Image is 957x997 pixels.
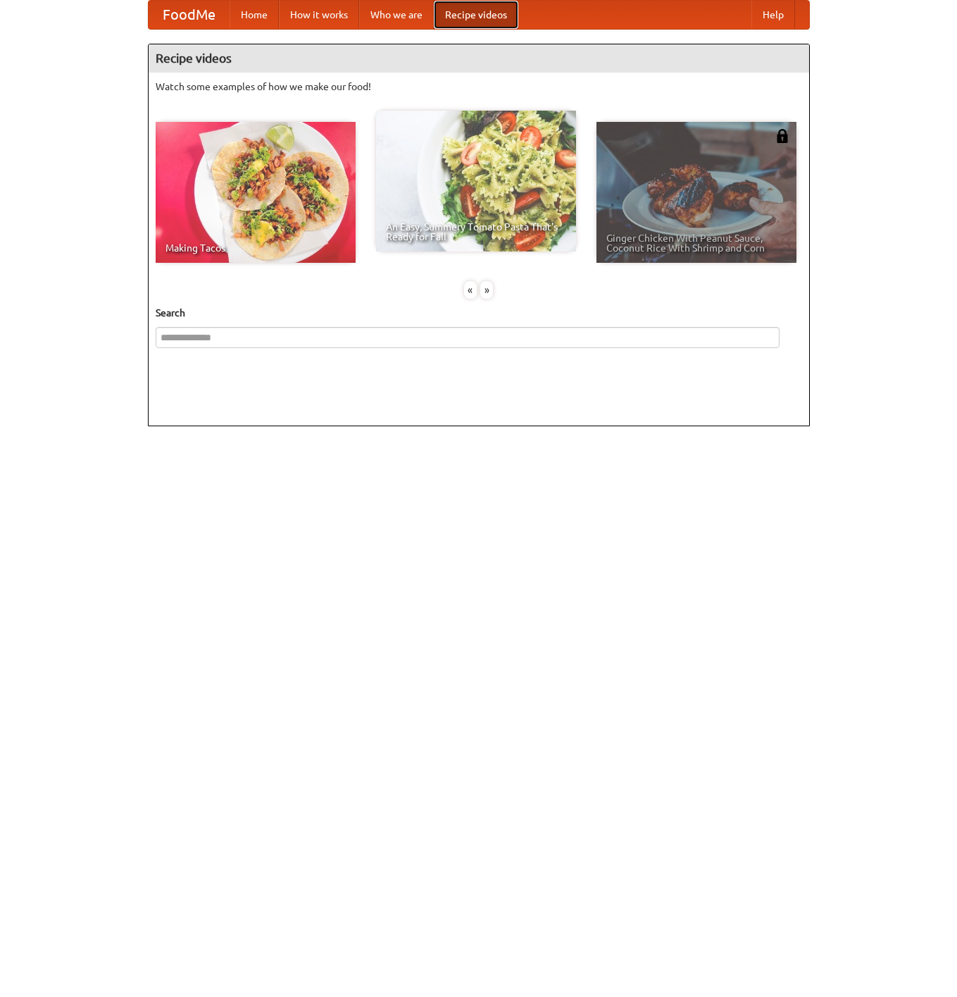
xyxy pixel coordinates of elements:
a: Home [230,1,279,29]
p: Watch some examples of how we make our food! [156,80,802,94]
a: Recipe videos [434,1,518,29]
a: An Easy, Summery Tomato Pasta That's Ready for Fall [376,111,576,252]
a: How it works [279,1,359,29]
h5: Search [156,306,802,320]
span: An Easy, Summery Tomato Pasta That's Ready for Fall [386,222,566,242]
div: « [464,281,477,299]
a: Who we are [359,1,434,29]
h4: Recipe videos [149,44,809,73]
img: 483408.png [775,129,789,143]
a: Help [751,1,795,29]
a: Making Tacos [156,122,356,263]
a: FoodMe [149,1,230,29]
span: Making Tacos [165,243,346,253]
div: » [480,281,493,299]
